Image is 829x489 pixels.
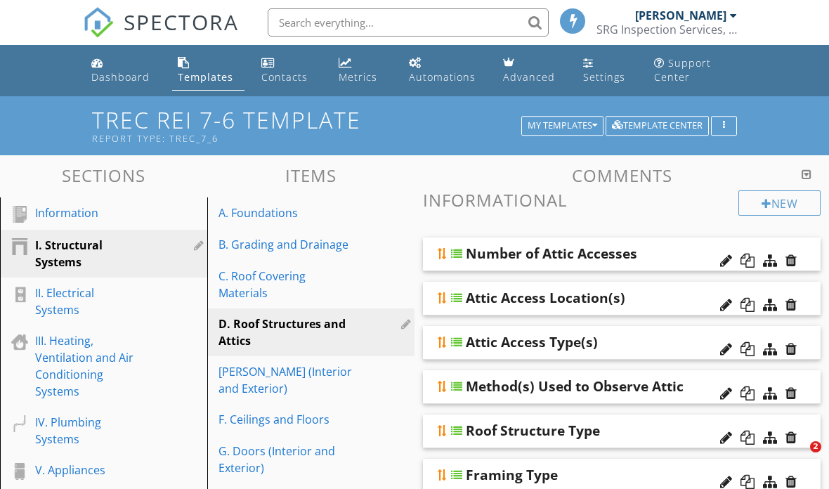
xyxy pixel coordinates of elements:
[333,51,392,91] a: Metrics
[409,70,476,84] div: Automations
[606,116,709,136] button: Template Center
[218,268,355,301] div: C. Roof Covering Materials
[35,285,141,318] div: II. Electrical Systems
[528,121,597,131] div: My Templates
[256,51,322,91] a: Contacts
[648,51,743,91] a: Support Center
[596,22,737,37] div: SRG Inspection Services, LLC
[92,107,737,143] h1: TREC REI 7-6 Template
[503,70,555,84] div: Advanced
[606,118,709,131] a: Template Center
[577,51,637,91] a: Settings
[83,19,239,48] a: SPECTORA
[218,443,355,476] div: G. Doors (Interior and Exterior)
[339,70,377,84] div: Metrics
[178,70,233,84] div: Templates
[86,51,161,91] a: Dashboard
[261,70,308,84] div: Contacts
[218,411,355,428] div: F. Ceilings and Floors
[466,467,558,483] div: Framing Type
[83,7,114,38] img: The Best Home Inspection Software - Spectora
[207,166,414,185] h3: Items
[654,56,711,84] div: Support Center
[218,204,355,221] div: A. Foundations
[583,70,625,84] div: Settings
[218,236,355,253] div: B. Grading and Drainage
[172,51,244,91] a: Templates
[497,51,566,91] a: Advanced
[218,315,355,349] div: D. Roof Structures and Attics
[92,133,526,144] div: Report Type: TREC_7_6
[635,8,726,22] div: [PERSON_NAME]
[35,332,141,400] div: III. Heating, Ventilation and Air Conditioning Systems
[35,237,141,270] div: I. Structural Systems
[466,245,637,262] div: Number of Attic Accesses
[218,363,355,397] div: [PERSON_NAME] (Interior and Exterior)
[466,289,625,306] div: Attic Access Location(s)
[91,70,150,84] div: Dashboard
[124,7,239,37] span: SPECTORA
[521,116,603,136] button: My Templates
[35,462,141,478] div: V. Appliances
[466,378,684,395] div: Method(s) Used to Observe Attic
[35,204,141,221] div: Information
[781,441,815,475] iframe: Intercom live chat
[466,334,598,351] div: Attic Access Type(s)
[466,422,600,439] div: Roof Structure Type
[268,8,549,37] input: Search everything...
[423,190,821,209] h3: Informational
[612,121,703,131] div: Template Center
[738,190,821,216] div: New
[403,51,486,91] a: Automations (Basic)
[423,166,821,185] h3: Comments
[810,441,821,452] span: 2
[35,414,141,448] div: IV. Plumbing Systems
